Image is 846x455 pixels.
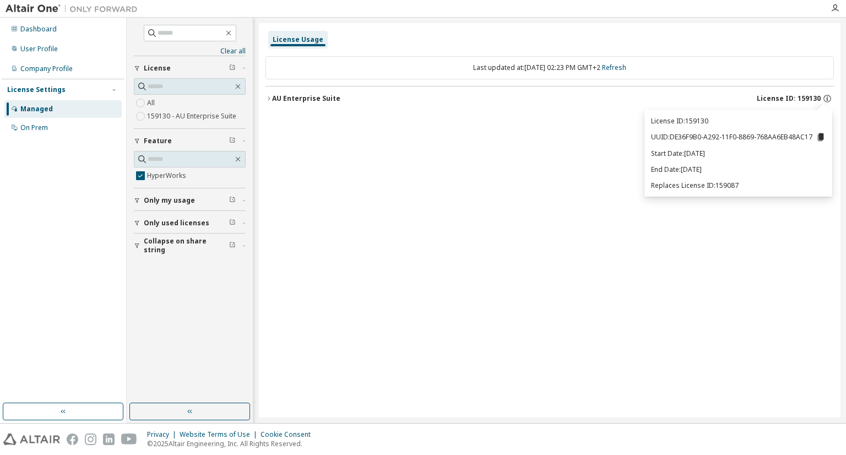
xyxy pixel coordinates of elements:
[144,219,209,227] span: Only used licenses
[651,132,826,142] p: UUID: DE36F9B0-A292-11F0-8869-768AA6EB48AC17
[273,35,323,44] div: License Usage
[261,430,317,439] div: Cookie Consent
[147,96,157,110] label: All
[229,137,236,145] span: Clear filter
[67,434,78,445] img: facebook.svg
[144,64,171,73] span: License
[121,434,137,445] img: youtube.svg
[602,63,626,72] a: Refresh
[134,129,246,153] button: Feature
[134,56,246,80] button: License
[147,169,188,182] label: HyperWorks
[229,64,236,73] span: Clear filter
[134,234,246,258] button: Collapse on share string
[134,47,246,56] a: Clear all
[757,94,821,103] span: License ID: 159130
[651,181,826,190] p: Replaces License ID: 159087
[229,196,236,205] span: Clear filter
[265,86,834,111] button: AU Enterprise SuiteLicense ID: 159130
[272,94,340,103] div: AU Enterprise Suite
[651,116,826,126] p: License ID: 159130
[144,196,195,205] span: Only my usage
[651,149,826,158] p: Start Date: [DATE]
[144,137,172,145] span: Feature
[6,3,143,14] img: Altair One
[651,165,826,174] p: End Date: [DATE]
[134,188,246,213] button: Only my usage
[7,85,66,94] div: License Settings
[147,439,317,448] p: © 2025 Altair Engineering, Inc. All Rights Reserved.
[85,434,96,445] img: instagram.svg
[229,241,236,250] span: Clear filter
[180,430,261,439] div: Website Terms of Use
[134,211,246,235] button: Only used licenses
[147,110,238,123] label: 159130 - AU Enterprise Suite
[20,25,57,34] div: Dashboard
[20,45,58,53] div: User Profile
[20,123,48,132] div: On Prem
[20,105,53,113] div: Managed
[103,434,115,445] img: linkedin.svg
[265,56,834,79] div: Last updated at: [DATE] 02:23 PM GMT+2
[3,434,60,445] img: altair_logo.svg
[20,64,73,73] div: Company Profile
[229,219,236,227] span: Clear filter
[144,237,229,254] span: Collapse on share string
[147,430,180,439] div: Privacy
